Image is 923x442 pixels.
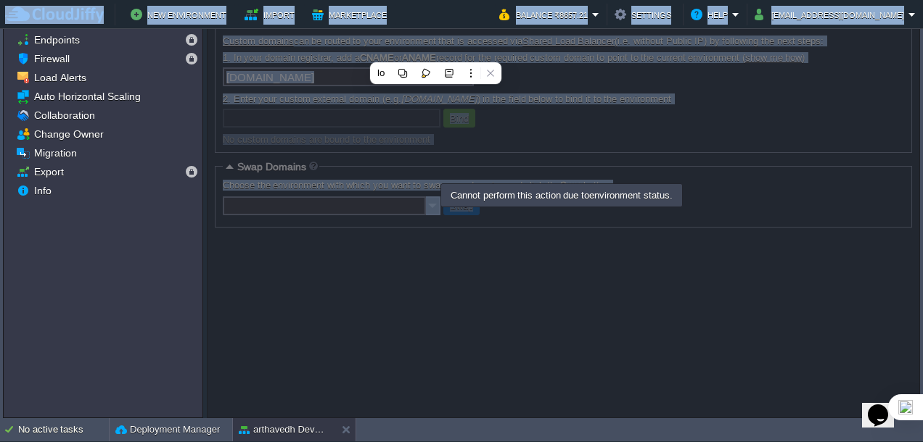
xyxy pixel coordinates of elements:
a: Migration [31,146,79,159]
button: arthavedh DevOps Lab - GitLab Server [239,422,330,437]
div: Cannot perform this action due to environment status. [443,185,681,205]
a: Endpoints [31,33,82,46]
button: Settings [615,6,676,23]
button: New Environment [131,6,231,23]
button: Marketplace [312,6,391,23]
div: No active tasks [18,418,109,441]
iframe: chat widget [862,384,908,428]
button: Help [691,6,732,23]
button: [EMAIL_ADDRESS][DOMAIN_NAME] [755,6,908,23]
a: Collaboration [31,109,97,122]
button: Balance ₹8657.21 [499,6,592,23]
a: Load Alerts [31,71,89,84]
a: Info [31,184,54,197]
a: Auto Horizontal Scaling [31,90,143,103]
a: Firewall [31,52,72,65]
a: Change Owner [31,128,106,141]
a: Export [31,165,66,178]
button: Deployment Manager [115,422,220,437]
img: CloudJiffy [5,6,104,24]
button: Import [245,6,299,23]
